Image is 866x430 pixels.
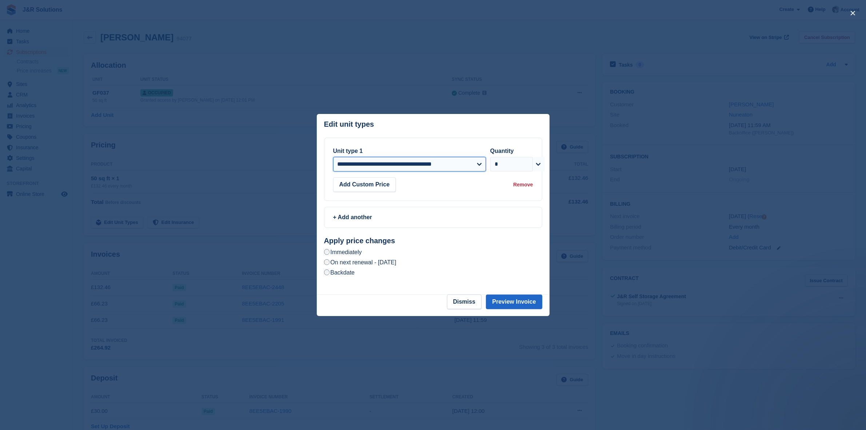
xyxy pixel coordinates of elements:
div: + Add another [333,213,533,222]
input: Immediately [324,249,330,255]
label: Quantity [490,148,514,154]
label: Backdate [324,269,355,276]
button: close [847,7,859,19]
input: On next renewal - [DATE] [324,259,330,265]
button: Preview Invoice [486,295,542,309]
p: Edit unit types [324,120,374,129]
label: On next renewal - [DATE] [324,259,396,266]
label: Immediately [324,248,362,256]
button: Dismiss [447,295,482,309]
button: Add Custom Price [333,177,396,192]
a: + Add another [324,207,542,228]
div: Remove [513,181,533,189]
strong: Apply price changes [324,237,395,245]
input: Backdate [324,269,330,275]
label: Unit type 1 [333,148,363,154]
